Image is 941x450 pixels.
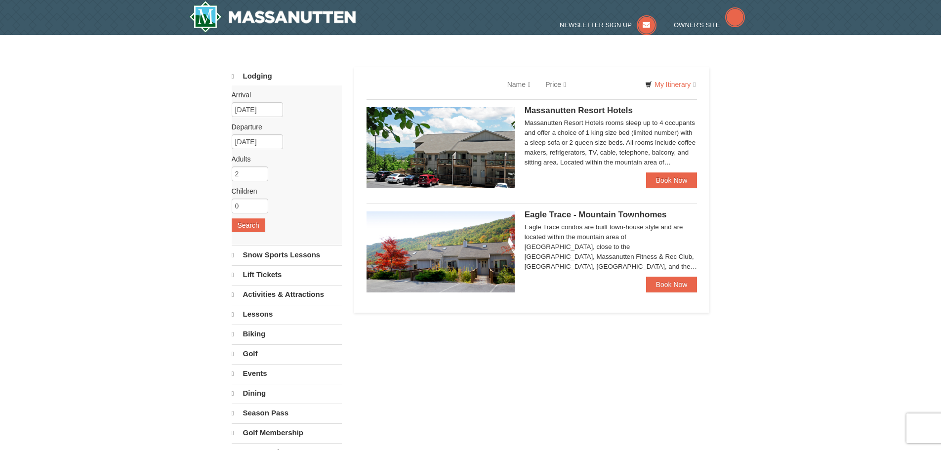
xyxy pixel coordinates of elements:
[232,344,342,363] a: Golf
[232,154,334,164] label: Adults
[232,218,265,232] button: Search
[646,172,697,188] a: Book Now
[232,305,342,324] a: Lessons
[232,404,342,422] a: Season Pass
[525,222,697,272] div: Eagle Trace condos are built town-house style and are located within the mountain area of [GEOGRA...
[367,107,515,188] img: 19219026-1-e3b4ac8e.jpg
[500,75,538,94] a: Name
[674,21,720,29] span: Owner's Site
[560,21,632,29] span: Newsletter Sign Up
[232,364,342,383] a: Events
[525,106,633,115] span: Massanutten Resort Hotels
[560,21,656,29] a: Newsletter Sign Up
[639,77,702,92] a: My Itinerary
[232,265,342,284] a: Lift Tickets
[232,384,342,403] a: Dining
[232,423,342,442] a: Golf Membership
[525,118,697,167] div: Massanutten Resort Hotels rooms sleep up to 4 occupants and offer a choice of 1 king size bed (li...
[367,211,515,292] img: 19218983-1-9b289e55.jpg
[232,67,342,85] a: Lodging
[232,122,334,132] label: Departure
[232,245,342,264] a: Snow Sports Lessons
[538,75,573,94] a: Price
[525,210,667,219] span: Eagle Trace - Mountain Townhomes
[189,1,356,33] img: Massanutten Resort Logo
[646,277,697,292] a: Book Now
[232,90,334,100] label: Arrival
[674,21,745,29] a: Owner's Site
[232,285,342,304] a: Activities & Attractions
[232,186,334,196] label: Children
[189,1,356,33] a: Massanutten Resort
[232,325,342,343] a: Biking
